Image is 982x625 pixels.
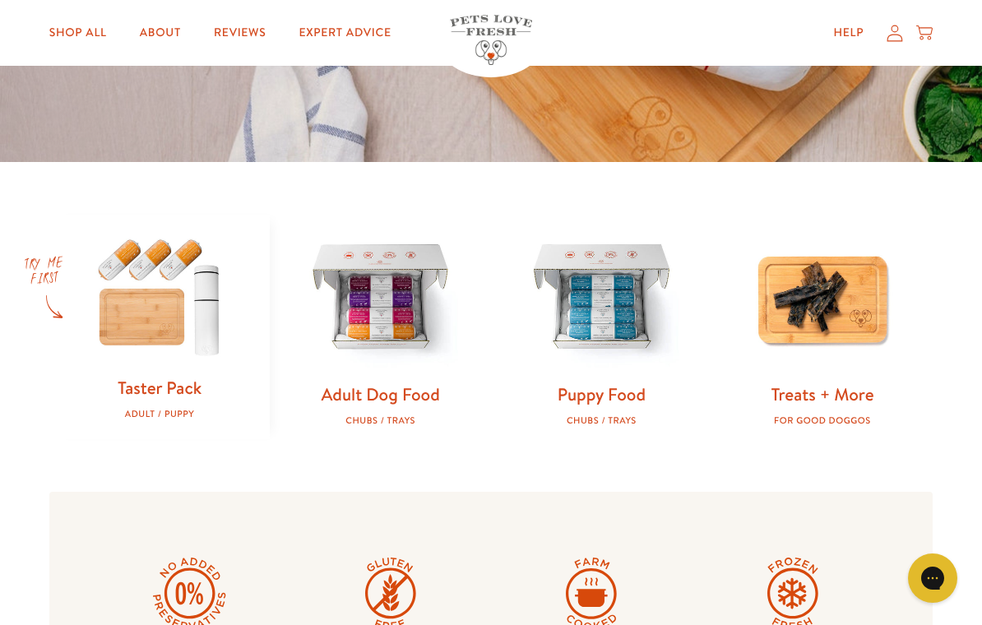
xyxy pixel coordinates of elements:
[36,16,120,49] a: Shop All
[322,382,440,406] a: Adult Dog Food
[900,548,966,609] iframe: Gorgias live chat messenger
[517,415,686,426] div: Chubs / Trays
[118,376,201,400] a: Taster Pack
[821,16,878,49] a: Help
[739,415,907,426] div: For good doggos
[201,16,279,49] a: Reviews
[771,382,873,406] a: Treats + More
[296,415,465,426] div: Chubs / Trays
[127,16,194,49] a: About
[76,409,244,419] div: Adult / Puppy
[450,15,532,65] img: Pets Love Fresh
[558,382,646,406] a: Puppy Food
[285,16,404,49] a: Expert Advice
